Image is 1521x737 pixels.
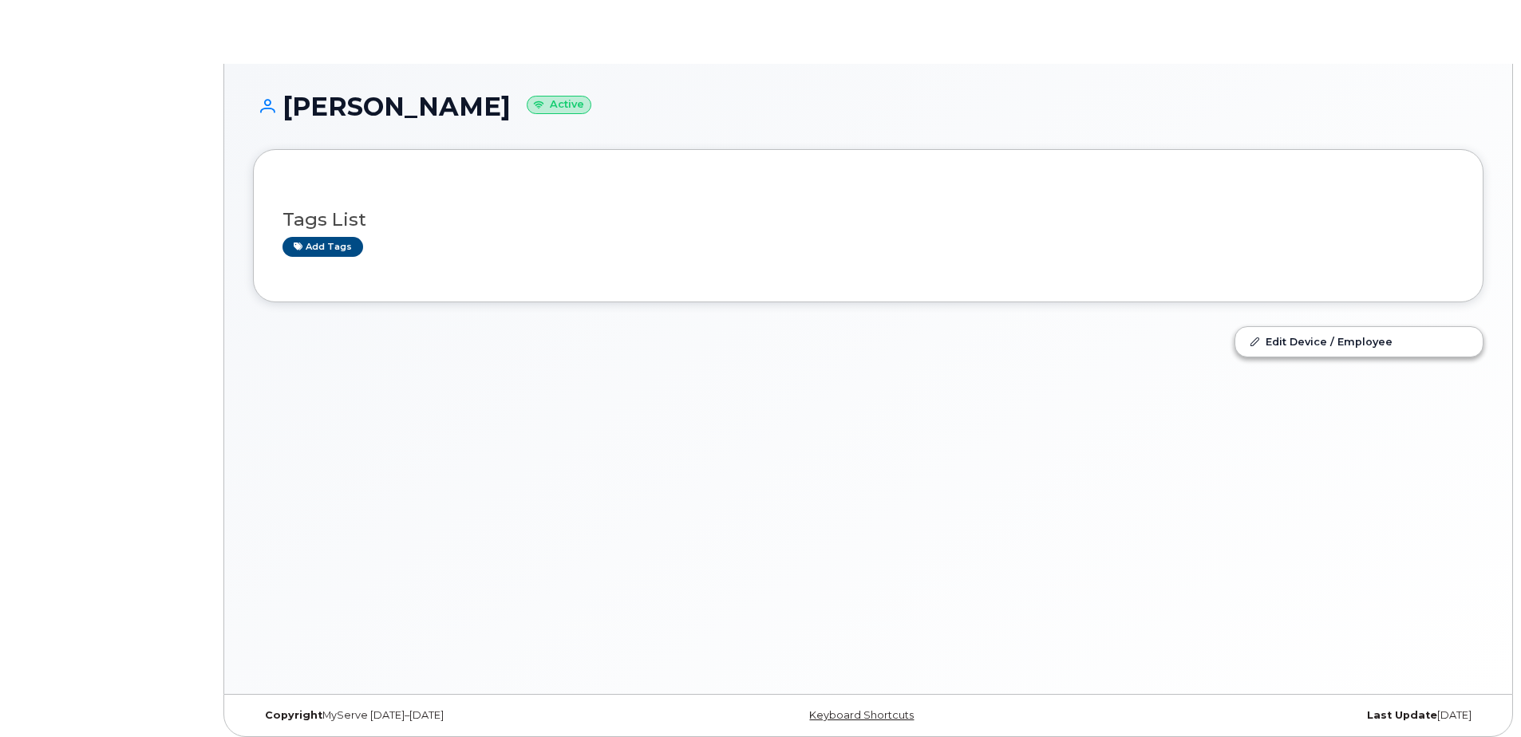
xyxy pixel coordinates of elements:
small: Active [527,96,591,114]
div: [DATE] [1073,709,1483,722]
a: Add tags [282,237,363,257]
a: Keyboard Shortcuts [809,709,914,721]
strong: Last Update [1367,709,1437,721]
div: MyServe [DATE]–[DATE] [253,709,663,722]
a: Edit Device / Employee [1235,327,1483,356]
h1: [PERSON_NAME] [253,93,1483,120]
strong: Copyright [265,709,322,721]
h3: Tags List [282,210,1454,230]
